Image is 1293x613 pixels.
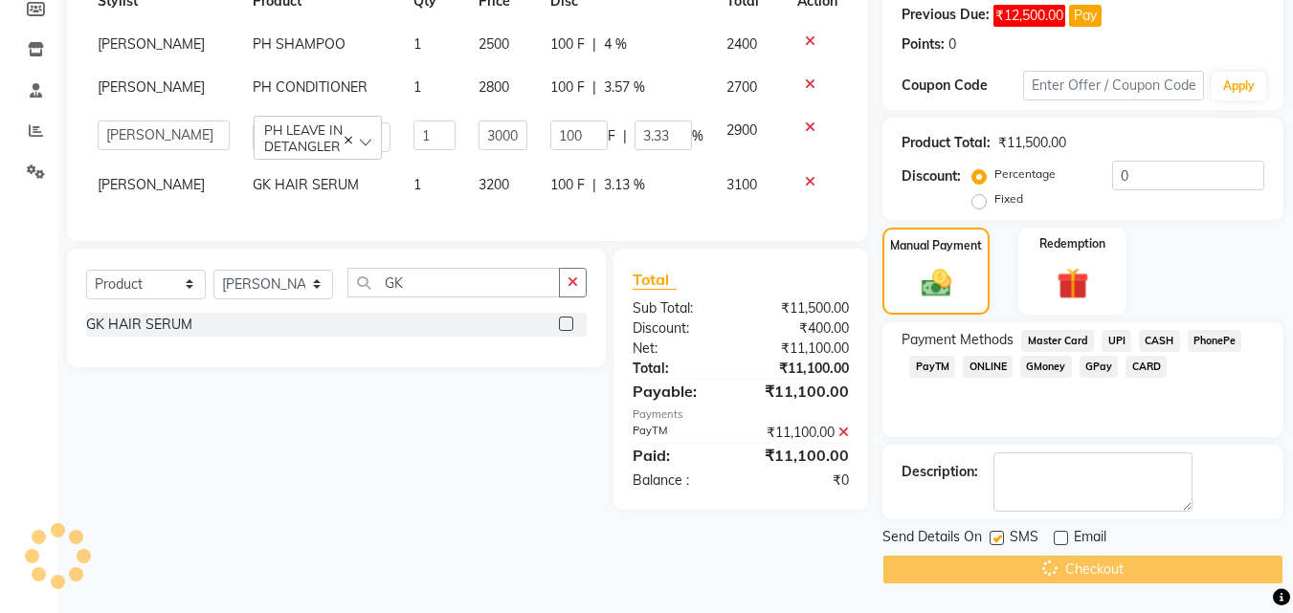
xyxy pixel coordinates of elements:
span: | [592,34,596,55]
span: 100 F [550,175,585,195]
span: | [592,175,596,195]
span: 1 [413,78,421,96]
div: ₹0 [741,471,863,491]
span: ₹12,500.00 [993,5,1065,27]
span: 3100 [726,176,757,193]
span: 2400 [726,35,757,53]
span: PhonePe [1188,330,1242,352]
button: Apply [1212,72,1266,100]
span: 3.57 % [604,77,645,98]
span: Total [633,270,677,290]
div: 0 [948,34,956,55]
span: % [692,126,703,146]
button: Pay [1069,5,1102,27]
span: 1 [413,35,421,53]
div: ₹11,100.00 [741,423,863,443]
span: Send Details On [882,527,982,551]
input: Enter Offer / Coupon Code [1023,71,1204,100]
span: 3200 [479,176,509,193]
input: Search or Scan [347,268,560,297]
span: PayTM [909,356,955,378]
div: ₹11,500.00 [741,298,863,318]
div: Balance : [618,471,741,491]
span: | [623,126,627,146]
div: ₹11,500.00 [998,133,1066,153]
div: Coupon Code [902,76,1022,96]
div: ₹11,100.00 [741,380,863,403]
span: 2900 [726,121,757,139]
div: ₹11,100.00 [741,339,863,359]
span: F [608,126,615,146]
span: GMoney [1020,356,1072,378]
span: Email [1074,527,1106,551]
div: Sub Total: [618,298,741,318]
div: Description: [902,462,978,482]
div: ₹11,100.00 [741,444,863,467]
span: 2700 [726,78,757,96]
div: Discount: [618,318,741,339]
label: Fixed [994,190,1023,208]
span: CASH [1139,330,1180,352]
span: 2800 [479,78,509,96]
span: PH CONDITIONER [253,78,368,96]
div: Payable: [618,380,741,403]
span: Payment Methods [902,330,1014,350]
span: Master Card [1021,330,1094,352]
span: CARD [1126,356,1167,378]
span: 3.13 % [604,175,645,195]
div: Total: [618,359,741,379]
label: Manual Payment [890,237,982,254]
div: PayTM [618,423,741,443]
span: 100 F [550,34,585,55]
div: Net: [618,339,741,359]
span: ONLINE [963,356,1013,378]
img: _gift.svg [1047,264,1099,303]
span: GK HAIR SERUM [253,176,359,193]
div: ₹11,100.00 [741,359,863,379]
div: ₹400.00 [741,318,863,339]
span: PH SHAMPOO [253,35,346,53]
span: 100 F [550,77,585,98]
span: SMS [1010,527,1038,551]
div: Discount: [902,166,961,186]
img: _cash.svg [912,266,961,300]
span: GPay [1080,356,1119,378]
span: | [592,77,596,98]
span: UPI [1102,330,1131,352]
label: Redemption [1039,235,1105,252]
span: [PERSON_NAME] [98,35,205,53]
span: 4 % [604,34,627,55]
div: Paid: [618,444,741,467]
div: Product Total: [902,133,991,153]
span: 1 [413,176,421,193]
div: Previous Due: [902,5,990,27]
span: [PERSON_NAME] [98,176,205,193]
span: PH LEAVE IN DETANGLER [264,121,343,154]
span: [PERSON_NAME] [98,78,205,96]
div: Points: [902,34,945,55]
label: Percentage [994,165,1056,183]
div: Payments [633,406,849,423]
div: GK HAIR SERUM [86,315,192,335]
span: 2500 [479,35,509,53]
